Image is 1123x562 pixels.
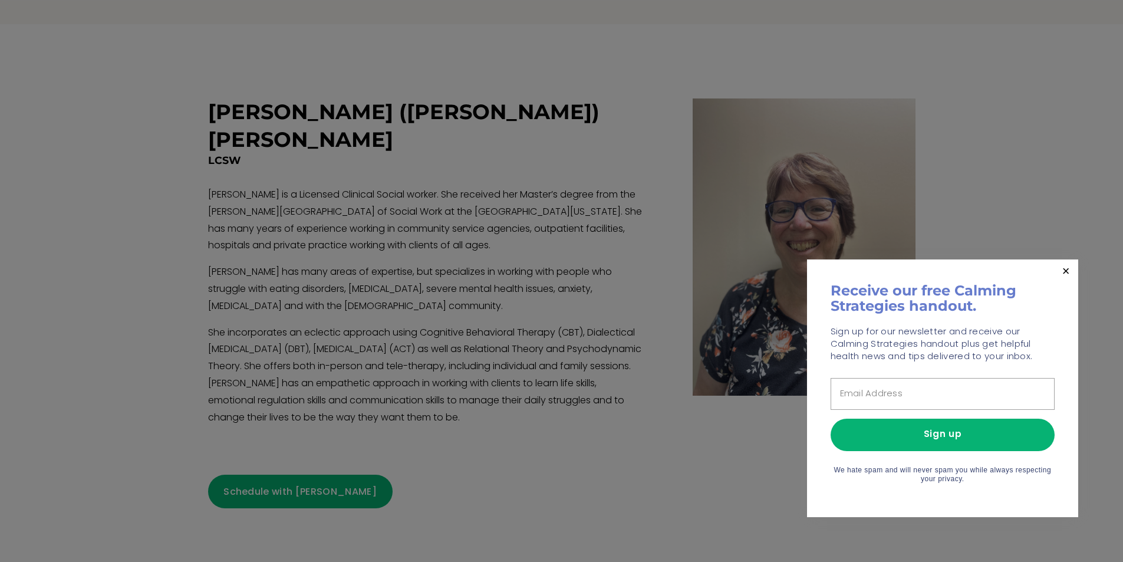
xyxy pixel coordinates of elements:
[831,419,1055,451] button: Sign up
[831,326,1055,363] p: Sign up for our newsletter and receive our Calming Strategies handout plus get helpful health new...
[831,378,1055,410] input: Email Address
[924,428,962,442] span: Sign up
[1056,261,1076,282] a: Close
[831,466,1055,484] p: We hate spam and will never spam you while always respecting your privacy.
[831,283,1055,314] h1: Receive our free Calming Strategies handout.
